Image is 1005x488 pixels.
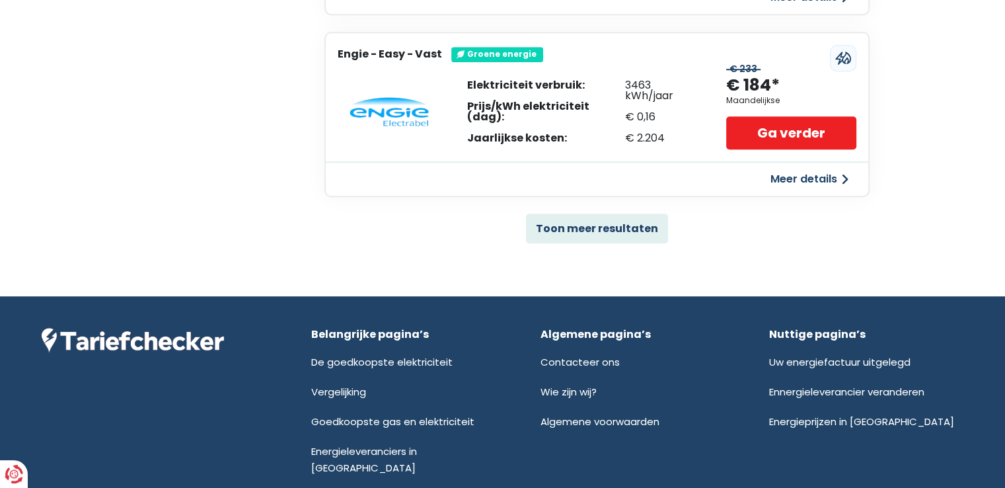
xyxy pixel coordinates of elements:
div: Nuttige pagina’s [769,328,963,341]
a: Vergelijking [311,385,366,399]
div: Belangrijke pagina’s [311,328,505,341]
div: € 0,16 [625,112,700,122]
div: Jaarlijkse kosten: [467,133,625,143]
a: Ga verder [726,116,856,149]
div: € 184* [726,75,780,97]
a: Uw energiefactuur uitgelegd [769,355,911,369]
button: Meer details [763,167,856,191]
div: € 233 [726,63,761,75]
button: Toon meer resultaten [526,214,668,243]
a: Wie zijn wij? [540,385,596,399]
a: Contacteer ons [540,355,619,369]
div: Prijs/kWh elektriciteit (dag): [467,101,625,122]
div: € 2.204 [625,133,700,143]
div: 3463 kWh/jaar [625,80,700,101]
a: De goedkoopste elektriciteit [311,355,453,369]
a: Goedkoopste gas en elektriciteit [311,415,474,428]
div: Groene energie [451,47,543,61]
a: Energieprijzen in [GEOGRAPHIC_DATA] [769,415,954,428]
img: Tariefchecker logo [42,328,224,353]
a: Ennergieleverancier veranderen [769,385,924,399]
div: Maandelijkse [726,96,780,105]
h3: Engie - Easy - Vast [338,48,442,60]
div: Algemene pagina’s [540,328,734,341]
a: Energieleveranciers in [GEOGRAPHIC_DATA] [311,444,417,475]
a: Algemene voorwaarden [540,415,659,428]
div: Elektriciteit verbruik: [467,80,625,91]
img: Engie [350,97,429,126]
